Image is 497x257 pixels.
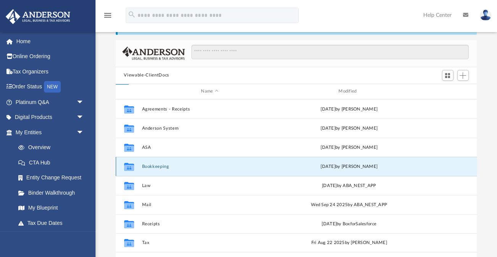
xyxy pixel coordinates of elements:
[5,125,96,140] a: My Entitiesarrow_drop_down
[420,88,474,95] div: id
[5,34,96,49] a: Home
[103,15,112,20] a: menu
[11,215,96,231] a: Tax Due Dates
[281,125,417,132] div: [DATE] by [PERSON_NAME]
[442,70,453,81] button: Switch to Grid View
[3,9,73,24] img: Anderson Advisors Platinum Portal
[281,182,417,189] div: [DATE] by ABA_NEST_APP
[11,185,96,200] a: Binder Walkthrough
[11,155,96,170] a: CTA Hub
[124,72,169,79] button: Viewable-ClientDocs
[281,201,417,208] div: Wed Sep 24 2025 by ABA_NEST_APP
[76,94,92,110] span: arrow_drop_down
[44,81,61,93] div: NEW
[281,220,417,227] div: [DATE] by BoxforSalesforce
[5,79,96,95] a: Order StatusNEW
[142,164,278,169] button: Bookkeeping
[191,45,468,59] input: Search files and folders
[5,64,96,79] a: Tax Organizers
[76,110,92,125] span: arrow_drop_down
[141,88,277,95] div: Name
[76,231,92,246] span: arrow_drop_down
[5,94,96,110] a: Platinum Q&Aarrow_drop_down
[142,202,278,207] button: Mail
[128,10,136,19] i: search
[11,170,96,185] a: Entity Change Request
[480,10,491,21] img: User Pic
[142,183,278,188] button: Law
[457,70,469,81] button: Add
[142,145,278,150] button: ASA
[142,221,278,226] button: Receipts
[281,144,417,151] div: [DATE] by [PERSON_NAME]
[11,200,92,216] a: My Blueprint
[11,140,96,155] a: Overview
[142,125,278,130] button: Anderson System
[119,88,138,95] div: id
[281,163,417,170] div: [DATE] by [PERSON_NAME]
[142,240,278,245] button: Tax
[281,106,417,112] div: [DATE] by [PERSON_NAME]
[5,49,96,64] a: Online Ordering
[142,106,278,111] button: Agreements - Receipts
[281,88,417,95] div: Modified
[5,110,96,125] a: Digital Productsarrow_drop_down
[76,125,92,140] span: arrow_drop_down
[281,239,417,246] div: Fri Aug 22 2025 by [PERSON_NAME]
[5,231,92,246] a: My Anderson Teamarrow_drop_down
[103,11,112,20] i: menu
